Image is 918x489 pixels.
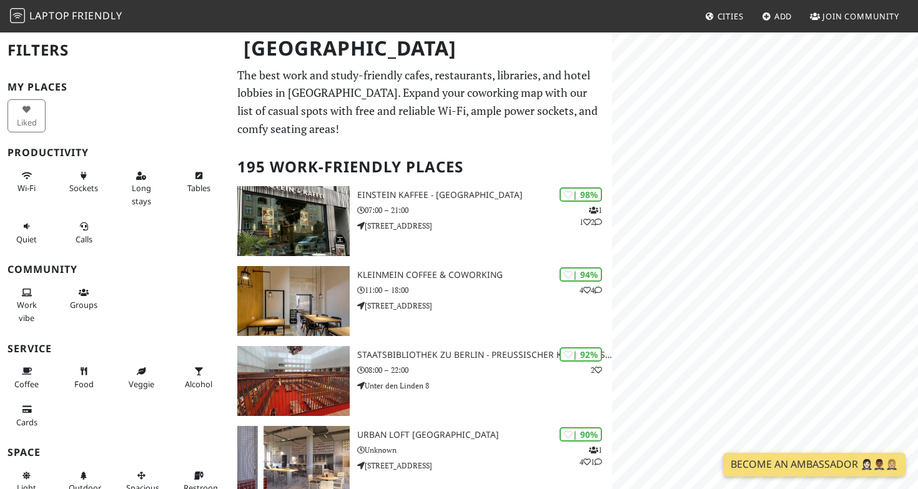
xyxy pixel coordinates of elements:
a: Join Community [805,5,904,27]
img: Einstein Kaffee - Charlottenburg [237,186,350,256]
span: Veggie [129,378,154,390]
button: Wi-Fi [7,165,46,199]
span: Friendly [72,9,122,22]
img: LaptopFriendly [10,8,25,23]
p: [STREET_ADDRESS] [357,220,612,232]
p: 1 4 1 [580,444,602,468]
span: Join Community [822,11,899,22]
a: Staatsbibliothek zu Berlin - Preußischer Kulturbesitz | 92% 2 Staatsbibliothek zu Berlin - Preußi... [230,346,613,416]
button: Alcohol [180,361,218,394]
span: Long stays [132,182,151,206]
span: Stable Wi-Fi [17,182,36,194]
p: 07:00 – 21:00 [357,204,612,216]
h3: Staatsbibliothek zu Berlin - Preußischer Kulturbesitz [357,350,612,360]
h1: [GEOGRAPHIC_DATA] [234,31,610,66]
span: People working [17,299,37,323]
h2: 195 Work-Friendly Places [237,148,605,186]
span: Credit cards [16,417,37,428]
p: Unknown [357,444,612,456]
button: Quiet [7,216,46,249]
span: Food [74,378,94,390]
a: Cities [700,5,749,27]
span: Group tables [70,299,97,310]
span: Coffee [14,378,39,390]
h2: Filters [7,31,222,69]
a: LaptopFriendly LaptopFriendly [10,6,122,27]
p: [STREET_ADDRESS] [357,460,612,472]
button: Sockets [65,165,103,199]
p: 4 4 [580,284,602,296]
button: Calls [65,216,103,249]
button: Food [65,361,103,394]
img: KleinMein Coffee & Coworking [237,266,350,336]
h3: Einstein Kaffee - [GEOGRAPHIC_DATA] [357,190,612,200]
p: Unter den Linden 8 [357,380,612,392]
p: [STREET_ADDRESS] [357,300,612,312]
a: Become an Ambassador 🤵🏻‍♀️🤵🏾‍♂️🤵🏼‍♀️ [723,453,906,477]
div: | 92% [560,347,602,362]
img: Staatsbibliothek zu Berlin - Preußischer Kulturbesitz [237,346,350,416]
span: Quiet [16,234,37,245]
div: | 94% [560,267,602,282]
h3: Productivity [7,147,222,159]
button: Work vibe [7,282,46,328]
button: Tables [180,165,218,199]
p: 2 [591,364,602,376]
span: Laptop [29,9,70,22]
a: Add [757,5,797,27]
div: | 90% [560,427,602,442]
span: Alcohol [185,378,212,390]
p: The best work and study-friendly cafes, restaurants, libraries, and hotel lobbies in [GEOGRAPHIC_... [237,66,605,138]
h3: Service [7,343,222,355]
button: Groups [65,282,103,315]
h3: URBAN LOFT [GEOGRAPHIC_DATA] [357,430,612,440]
button: Coffee [7,361,46,394]
span: Video/audio calls [76,234,92,245]
a: Einstein Kaffee - Charlottenburg | 98% 112 Einstein Kaffee - [GEOGRAPHIC_DATA] 07:00 – 21:00 [STR... [230,186,613,256]
button: Cards [7,399,46,432]
p: 11:00 – 18:00 [357,284,612,296]
button: Veggie [122,361,160,394]
h3: KleinMein Coffee & Coworking [357,270,612,280]
button: Long stays [122,165,160,211]
div: | 98% [560,187,602,202]
span: Cities [718,11,744,22]
p: 1 1 2 [580,204,602,228]
h3: Space [7,447,222,458]
span: Work-friendly tables [187,182,210,194]
p: 08:00 – 22:00 [357,364,612,376]
h3: Community [7,264,222,275]
a: KleinMein Coffee & Coworking | 94% 44 KleinMein Coffee & Coworking 11:00 – 18:00 [STREET_ADDRESS] [230,266,613,336]
span: Add [774,11,792,22]
span: Power sockets [69,182,98,194]
h3: My Places [7,81,222,93]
